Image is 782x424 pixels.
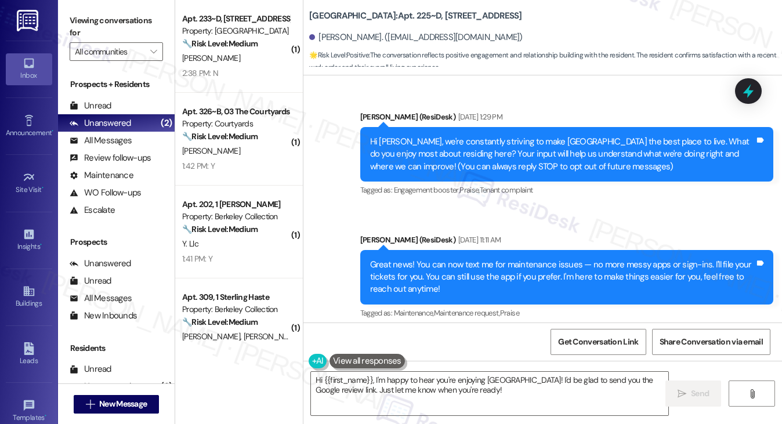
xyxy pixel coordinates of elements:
[158,114,175,132] div: (2)
[42,184,44,192] span: •
[6,168,52,199] a: Site Visit •
[182,146,240,156] span: [PERSON_NAME]
[70,310,137,322] div: New Inbounds
[70,135,132,147] div: All Messages
[70,117,131,129] div: Unanswered
[70,187,141,199] div: WO Follow-ups
[678,389,686,398] i: 
[86,400,95,409] i: 
[182,253,212,264] div: 1:41 PM: Y
[370,136,755,173] div: Hi [PERSON_NAME], we're constantly striving to make [GEOGRAPHIC_DATA] the best place to live. Wha...
[52,127,53,135] span: •
[58,78,175,90] div: Prospects + Residents
[480,185,533,195] span: Tenant complaint
[70,169,133,182] div: Maintenance
[309,50,369,60] strong: 🌟 Risk Level: Positive
[360,234,773,250] div: [PERSON_NAME] (ResiDesk)
[58,342,175,354] div: Residents
[360,182,773,198] div: Tagged as:
[40,241,42,249] span: •
[99,398,147,410] span: New Message
[660,336,763,348] span: Share Conversation via email
[70,292,132,305] div: All Messages
[459,185,479,195] span: Praise ,
[394,308,434,318] span: Maintenance ,
[70,258,131,270] div: Unanswered
[182,238,198,249] span: Y. Llc
[182,106,289,118] div: Apt. 326~B, 03 The Courtyards Apartments
[558,336,638,348] span: Get Conversation Link
[182,38,258,49] strong: 🔧 Risk Level: Medium
[70,12,163,42] label: Viewing conversations for
[182,53,240,63] span: [PERSON_NAME]
[691,387,709,400] span: Send
[150,47,157,56] i: 
[6,339,52,370] a: Leads
[360,305,773,321] div: Tagged as:
[182,161,215,171] div: 1:42 PM: Y
[182,131,258,142] strong: 🔧 Risk Level: Medium
[70,100,111,112] div: Unread
[394,185,460,195] span: Engagement booster ,
[182,118,289,130] div: Property: Courtyards
[70,363,111,375] div: Unread
[551,329,646,355] button: Get Conversation Link
[70,152,151,164] div: Review follow-ups
[70,380,131,393] div: Unanswered
[70,275,111,287] div: Unread
[45,412,46,420] span: •
[309,10,522,22] b: [GEOGRAPHIC_DATA]: Apt. 225~D, [STREET_ADDRESS]
[17,10,41,31] img: ResiDesk Logo
[244,331,302,342] span: [PERSON_NAME]
[6,224,52,256] a: Insights •
[182,211,289,223] div: Property: Berkeley Collection
[182,68,218,78] div: 2:38 PM: N
[360,111,773,127] div: [PERSON_NAME] (ResiDesk)
[311,372,669,415] textarea: Hi {{first_name}}, I'm happy to hear you're enjoying [GEOGRAPHIC_DATA]! I'd be glad to send you t...
[665,380,722,407] button: Send
[6,281,52,313] a: Buildings
[182,291,289,303] div: Apt. 309, 1 Sterling Haste
[455,111,502,123] div: [DATE] 1:29 PM
[75,42,144,61] input: All communities
[500,308,519,318] span: Praise
[182,198,289,211] div: Apt. 202, 1 [PERSON_NAME]
[652,329,770,355] button: Share Conversation via email
[182,25,289,37] div: Property: [GEOGRAPHIC_DATA]
[6,53,52,85] a: Inbox
[70,204,115,216] div: Escalate
[182,224,258,234] strong: 🔧 Risk Level: Medium
[370,259,755,296] div: Great news! You can now text me for maintenance issues — no more messy apps or sign-ins. I'll fil...
[182,317,258,327] strong: 🔧 Risk Level: Medium
[309,31,523,44] div: [PERSON_NAME]. ([EMAIL_ADDRESS][DOMAIN_NAME])
[182,331,244,342] span: [PERSON_NAME]
[158,378,175,396] div: (2)
[309,49,782,74] span: : The conversation reflects positive engagement and relationship building with the resident. The ...
[58,236,175,248] div: Prospects
[455,234,501,246] div: [DATE] 11:11 AM
[182,303,289,316] div: Property: Berkeley Collection
[748,389,756,398] i: 
[182,13,289,25] div: Apt. 233~D, [STREET_ADDRESS]
[434,308,500,318] span: Maintenance request ,
[74,395,160,414] button: New Message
